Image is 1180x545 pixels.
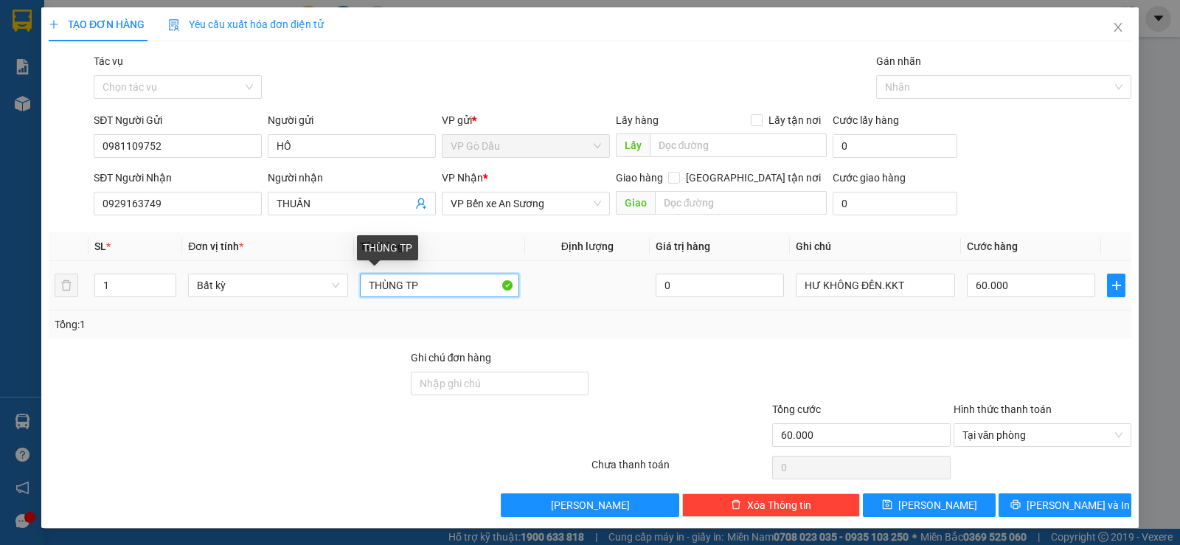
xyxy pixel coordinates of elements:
span: VP Bến xe An Sương [451,192,601,215]
span: VP Gò Dầu [451,135,601,157]
label: Cước giao hàng [833,172,906,184]
span: Lấy tận nơi [763,112,827,128]
input: VD: Bàn, Ghế [360,274,519,297]
input: Dọc đường [650,133,827,157]
input: Dọc đường [655,191,827,215]
span: Xóa Thông tin [747,497,811,513]
span: [PERSON_NAME] [551,497,630,513]
button: [PERSON_NAME] [501,493,678,517]
button: delete [55,274,78,297]
span: Định lượng [561,240,614,252]
span: [PERSON_NAME] [898,497,977,513]
span: user-add [415,198,427,209]
input: 0 [656,274,784,297]
div: SĐT Người Nhận [94,170,262,186]
label: Hình thức thanh toán [954,403,1052,415]
span: Cước hàng [967,240,1018,252]
label: Cước lấy hàng [833,114,899,126]
span: Yêu cầu xuất hóa đơn điện tử [168,18,324,30]
div: Người gửi [268,112,436,128]
input: Cước lấy hàng [833,134,957,158]
input: Ghi Chú [796,274,955,297]
div: THÙNG TP [357,235,418,260]
span: Tổng cước [772,403,821,415]
div: Tổng: 1 [55,316,457,333]
label: Ghi chú đơn hàng [411,352,492,364]
img: icon [168,19,180,31]
div: Chưa thanh toán [590,457,771,482]
span: Giá trị hàng [656,240,710,252]
label: Tác vụ [94,55,123,67]
input: Ghi chú đơn hàng [411,372,589,395]
button: printer[PERSON_NAME] và In [999,493,1131,517]
span: [PERSON_NAME] và In [1027,497,1130,513]
button: save[PERSON_NAME] [863,493,996,517]
span: delete [731,499,741,511]
span: Lấy [616,133,650,157]
span: printer [1010,499,1021,511]
span: VP Nhận [442,172,483,184]
button: plus [1107,274,1125,297]
div: VP gửi [442,112,610,128]
button: Close [1097,7,1139,49]
span: Bất kỳ [197,274,339,296]
label: Gán nhãn [876,55,921,67]
div: Người nhận [268,170,436,186]
span: Đơn vị tính [188,240,243,252]
button: deleteXóa Thông tin [682,493,860,517]
span: Giao hàng [616,172,663,184]
span: plus [49,19,59,29]
th: Ghi chú [790,232,961,261]
span: save [882,499,892,511]
div: SĐT Người Gửi [94,112,262,128]
span: TẠO ĐƠN HÀNG [49,18,145,30]
input: Cước giao hàng [833,192,957,215]
span: close [1112,21,1124,33]
span: Giao [616,191,655,215]
span: plus [1108,280,1125,291]
span: Lấy hàng [616,114,659,126]
span: SL [94,240,106,252]
span: Tại văn phòng [962,424,1122,446]
span: [GEOGRAPHIC_DATA] tận nơi [680,170,827,186]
